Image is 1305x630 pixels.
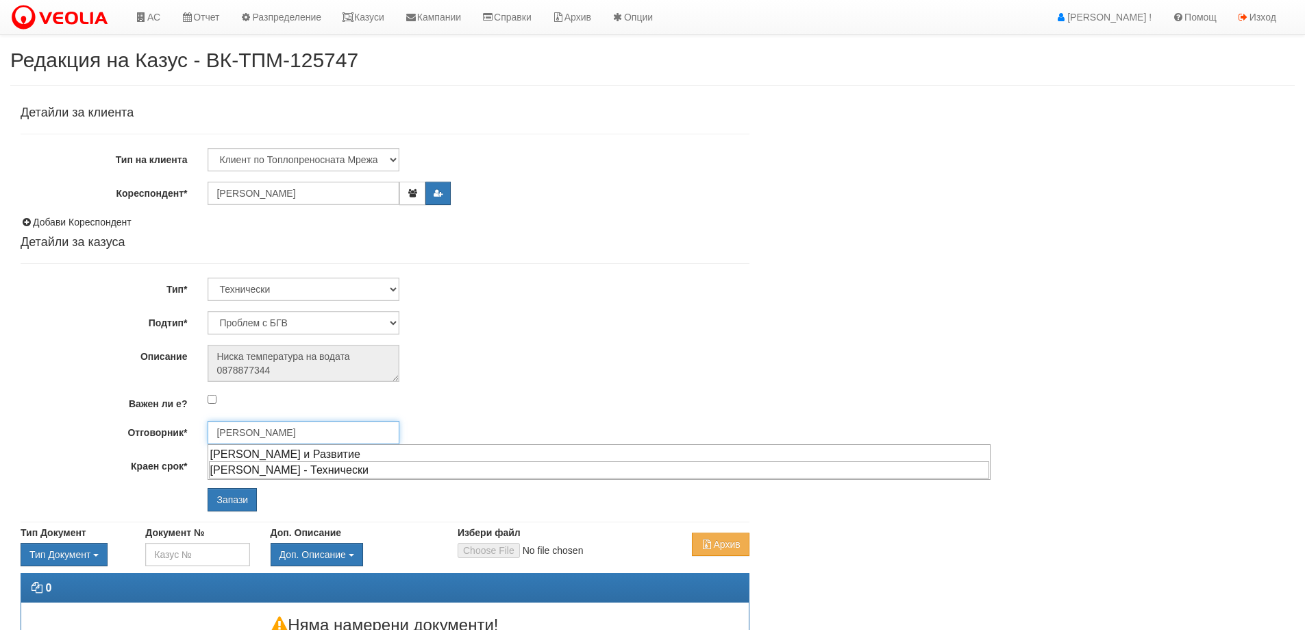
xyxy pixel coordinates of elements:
h2: Редакция на Казус - ВК-ТПМ-125747 [10,49,1295,71]
label: Подтип* [10,311,197,330]
label: Важен ли е? [10,392,197,411]
label: Описание [10,345,197,363]
div: Двоен клик, за изчистване на избраната стойност. [271,543,437,566]
input: Казус № [145,543,249,566]
label: Документ № [145,526,204,540]
label: Доп. Описание [271,526,341,540]
label: Отговорник* [10,421,197,439]
button: Доп. Описание [271,543,363,566]
label: Тип Документ [21,526,86,540]
textarea: Ниска температура на водата 0878877344 [208,345,399,382]
h4: Детайли за клиента [21,106,749,120]
strong: 0 [45,582,51,594]
div: [PERSON_NAME] - Технически [209,461,989,478]
input: ЕГН/Име/Адрес/Аб.№/Парт.№/Тел./Email [208,182,399,205]
label: Краен срок* [10,455,197,473]
div: [PERSON_NAME] и Развитие [210,446,989,462]
input: Запази [208,488,257,511]
input: Търсене по Име / Имейл [208,421,399,444]
label: Тип на клиента [10,148,197,167]
div: Двоен клик, за изчистване на избраната стойност. [21,543,125,566]
button: Архив [692,533,749,556]
h4: Детайли за казуса [21,236,749,250]
img: VeoliaLogo.png [10,3,114,32]
div: Добави Кореспондент [21,215,749,229]
span: Доп. Описание [279,549,346,560]
label: Избери файл [458,526,521,540]
span: Тип Документ [29,549,90,560]
label: Кореспондент* [10,182,197,200]
button: Тип Документ [21,543,108,566]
